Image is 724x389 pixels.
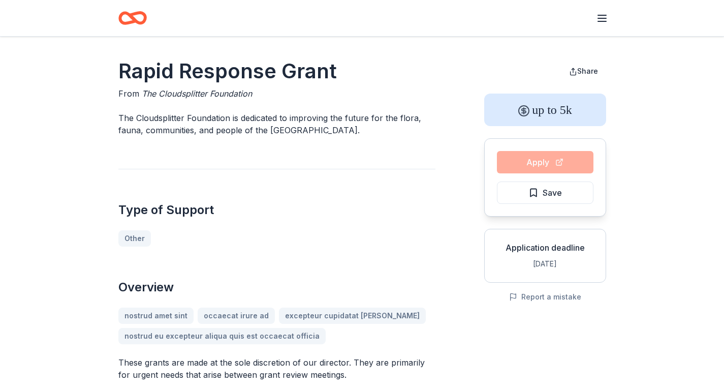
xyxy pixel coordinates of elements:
button: Report a mistake [509,291,581,303]
span: Share [577,67,598,75]
p: The Cloudsplitter Foundation is dedicated to improving the future for the flora, fauna, communiti... [118,112,435,136]
span: Save [543,186,562,199]
span: The Cloudsplitter Foundation [142,88,252,99]
div: Application deadline [493,242,597,254]
a: Home [118,6,147,30]
p: These grants are made at the sole discretion of our director. They are primarily for urgent needs... [118,356,435,381]
button: Save [497,182,593,204]
div: up to 5k [484,94,606,126]
div: From [118,87,435,100]
button: Share [561,61,606,81]
span: [DATE] [533,259,557,268]
h2: Overview [118,279,435,295]
h2: Type of Support [118,202,435,218]
h1: Rapid Response Grant [118,57,435,85]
